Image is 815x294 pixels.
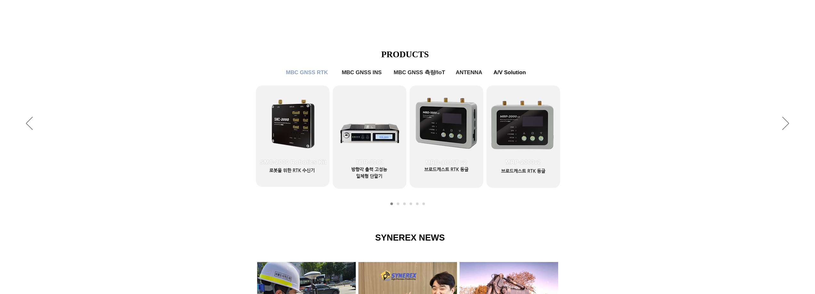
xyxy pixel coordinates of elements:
a: TDR-3000 [333,85,406,185]
a: MBC GNSS 측량/IoT [389,66,450,79]
a: ANTENNA [416,203,419,205]
span: SMC-2000 Robotics Kit [260,159,327,166]
span: MRP-2000v2 [505,159,541,166]
a: MBC GNSS INS [338,66,386,79]
span: MRD-1000T v2 [426,159,467,166]
a: A/V Solution [422,203,425,205]
nav: 슬라이드 [388,203,427,205]
span: ANTENNA [456,69,482,76]
button: 이전 [26,117,33,131]
span: MBC GNSS INS [342,69,382,76]
a: A/V Solution [489,66,531,79]
button: 다음 [782,117,789,131]
span: PRODUCTS [381,50,429,59]
a: MBC GNSS INS [403,203,406,205]
a: SMC-2000 Robotics Kit [257,85,330,185]
a: MBC GNSS RTK1 [390,203,393,205]
a: ANTENNA [453,66,485,79]
span: SYNEREX NEWS [375,233,445,242]
a: MBC GNSS 측량/IoT [410,203,412,205]
span: TDR-3000 [355,159,384,166]
a: MRP-2000v2 [486,85,560,185]
a: MBC GNSS RTK [281,66,333,79]
a: MBC GNSS RTK2 [397,203,399,205]
span: MBC GNSS 측량/IoT [394,69,445,76]
a: MRD-1000T v2 [410,86,483,185]
span: A/V Solution [493,69,526,76]
span: MBC GNSS RTK [286,69,328,76]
